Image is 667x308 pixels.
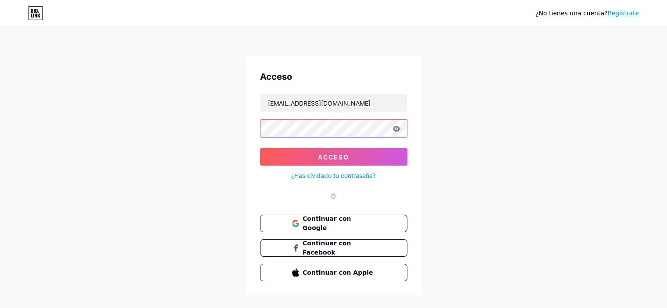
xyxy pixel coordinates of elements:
input: Nombre de usuario [260,94,407,112]
font: Acceso [260,71,292,82]
button: Continuar con Google [260,215,407,232]
font: ¿Has olvidado tu contraseña? [291,172,376,179]
button: Continuar con Apple [260,264,407,281]
font: ¿No tienes una cuenta? [535,10,607,17]
font: Continuar con Facebook [303,240,351,256]
font: Continuar con Apple [303,269,373,276]
a: Regístrate [607,10,639,17]
button: Acceso [260,148,407,166]
font: Continuar con Google [303,215,351,231]
a: ¿Has olvidado tu contraseña? [291,171,376,180]
font: O [331,192,336,200]
button: Continuar con Facebook [260,239,407,257]
font: Acceso [318,153,349,161]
